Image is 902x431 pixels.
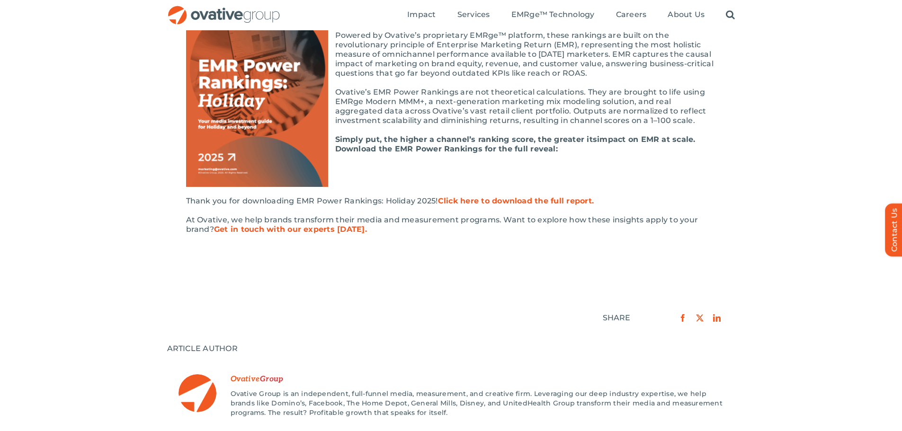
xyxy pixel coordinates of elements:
span: Impact [407,10,436,19]
span: Careers [616,10,647,19]
a: Click here to download the full report. [438,196,594,205]
div: SHARE [603,313,631,323]
a: Get in touch with our experts [DATE]. [214,225,367,234]
span: EMRge™ Technology [511,10,595,19]
span: Last Name [260,375,283,384]
p: Ovative’s EMR Power Rankings are not theoretical calculations. They are brought to life using EMR... [186,88,716,125]
a: Services [457,10,490,20]
a: EMRge™ Technology [511,10,595,20]
p: Powered by Ovative’s proprietary EMRge™ platform, these rankings are built on the revolutionary p... [186,31,716,78]
b: Simply put, the higher a channel’s ranking score, the greater its [335,135,598,144]
b: impact on EMR at scale. Download the EMR Power Rankings for the full reveal: [335,135,696,153]
span: First Name [231,375,260,384]
a: Impact [407,10,436,20]
a: OG_Full_horizontal_RGB [167,5,281,14]
div: ARTICLE AUTHOR [167,344,735,353]
div: Thank you for downloading EMR Power Rankings: Holiday 2025! At Ovative, we help brands transform ... [186,196,716,234]
span: About Us [668,10,705,19]
a: Facebook [674,312,691,324]
p: Ovative Group is an independent, full-funnel media, measurement, and creative firm. Leveraging ou... [231,389,724,417]
a: X [691,312,708,324]
span: Services [457,10,490,19]
a: About Us [668,10,705,20]
a: LinkedIn [708,312,725,324]
a: Search [726,10,735,20]
a: Careers [616,10,647,20]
